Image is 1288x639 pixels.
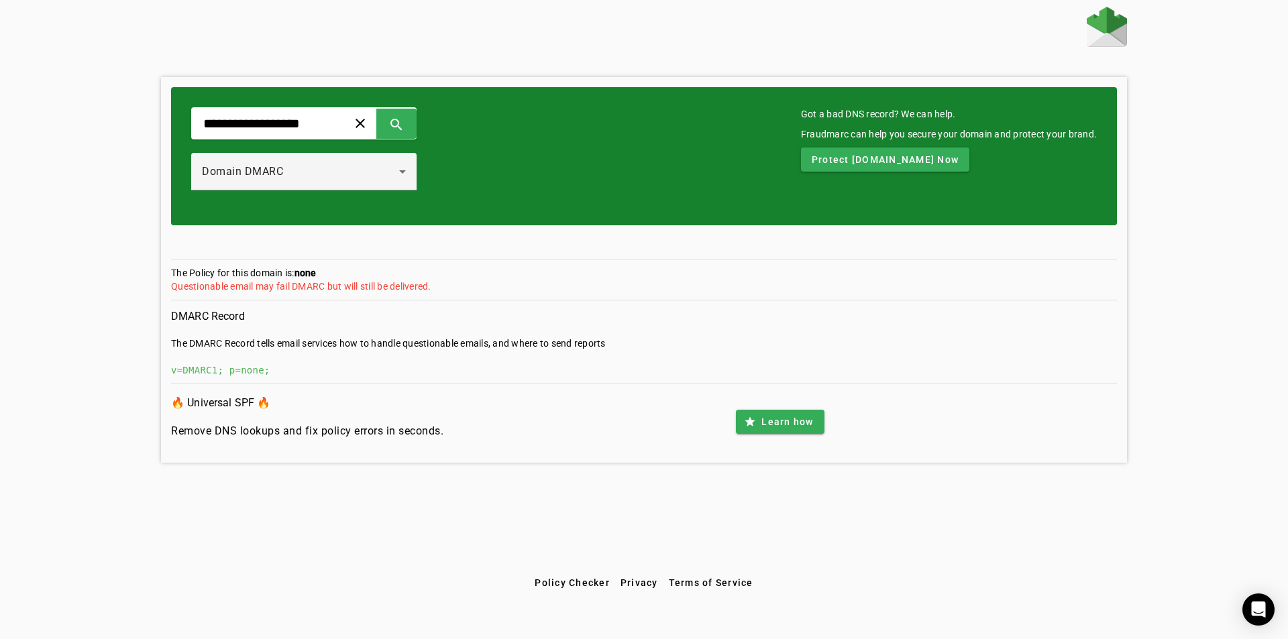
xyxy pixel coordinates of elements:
[812,153,959,166] span: Protect [DOMAIN_NAME] Now
[669,577,753,588] span: Terms of Service
[801,107,1097,121] mat-card-title: Got a bad DNS record? We can help.
[171,394,443,412] h3: 🔥 Universal SPF 🔥
[202,165,283,178] span: Domain DMARC
[801,148,969,172] button: Protect [DOMAIN_NAME] Now
[171,363,1117,377] div: v=DMARC1; p=none;
[171,423,443,439] h4: Remove DNS lookups and fix policy errors in seconds.
[529,571,615,595] button: Policy Checker
[535,577,610,588] span: Policy Checker
[1087,7,1127,50] a: Home
[171,307,1117,326] h3: DMARC Record
[171,280,1117,293] div: Questionable email may fail DMARC but will still be delivered.
[663,571,759,595] button: Terms of Service
[171,337,1117,350] div: The DMARC Record tells email services how to handle questionable emails, and where to send reports
[1242,593,1275,626] div: Open Intercom Messenger
[736,410,824,434] button: Learn how
[171,266,1117,300] section: The Policy for this domain is:
[801,127,1097,141] div: Fraudmarc can help you secure your domain and protect your brand.
[615,571,663,595] button: Privacy
[761,415,813,428] span: Learn how
[1087,7,1127,47] img: Fraudmarc Logo
[621,577,658,588] span: Privacy
[294,268,317,278] strong: none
